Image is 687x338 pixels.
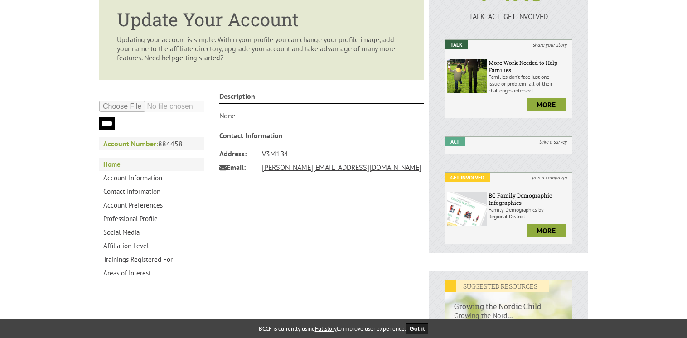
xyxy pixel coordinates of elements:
[219,147,256,160] span: Address
[534,137,572,146] i: take a survey
[445,40,468,49] em: Talk
[99,137,204,150] p: 884458
[315,325,337,333] a: Fullstory
[445,280,549,292] em: SUGGESTED RESOURCES
[406,323,429,334] button: Got it
[489,192,570,206] h6: BC Family Demographic Infographics
[489,73,570,94] p: Families don’t face just one issue or problem; all of their challenges intersect.
[527,224,566,237] a: more
[99,212,204,226] a: Professional Profile
[262,163,421,172] a: [PERSON_NAME][EMAIL_ADDRESS][DOMAIN_NAME]
[489,59,570,73] h6: More Work Needed to Help Families
[99,185,204,198] a: Contact Information
[99,266,204,280] a: Areas of Interest
[445,311,572,329] p: Growing the Nord...
[99,158,204,171] a: Home
[527,173,572,182] i: join a campaign
[445,3,572,21] a: TALK ACT GET INVOLVED
[103,139,158,148] strong: Account Number:
[219,92,425,104] h4: Description
[219,131,425,143] h4: Contact Information
[219,160,256,174] span: Email
[219,111,425,120] p: None
[175,53,220,62] a: getting started
[99,171,204,185] a: Account Information
[117,7,406,31] h1: Update Your Account
[445,173,490,182] em: Get Involved
[445,137,465,146] em: Act
[262,149,288,158] a: V3M1B4
[99,253,204,266] a: Trainings Registered For
[445,12,572,21] p: TALK ACT GET INVOLVED
[99,198,204,212] a: Account Preferences
[99,239,204,253] a: Affiliation Level
[489,206,570,220] p: Family Demographics by Regional District
[527,40,572,49] i: share your story
[99,226,204,239] a: Social Media
[527,98,566,111] a: more
[445,292,572,311] h6: Growing the Nordic Child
